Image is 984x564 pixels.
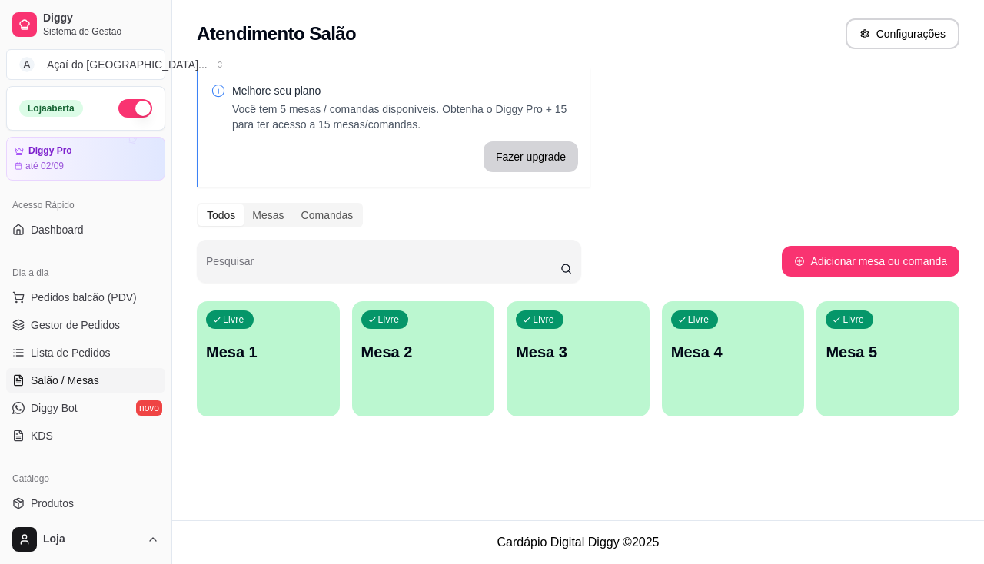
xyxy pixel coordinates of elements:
input: Pesquisar [206,260,560,275]
p: Melhore seu plano [232,83,578,98]
p: Livre [533,314,554,326]
span: Salão / Mesas [31,373,99,388]
p: Mesa 1 [206,341,331,363]
p: Livre [688,314,710,326]
a: DiggySistema de Gestão [6,6,165,43]
span: Produtos [31,496,74,511]
p: Mesa 4 [671,341,796,363]
a: Produtos [6,491,165,516]
p: Mesa 3 [516,341,640,363]
span: Diggy Bot [31,400,78,416]
button: LivreMesa 1 [197,301,340,416]
span: Gestor de Pedidos [31,317,120,333]
div: Comandas [293,204,362,226]
div: Mesas [244,204,292,226]
a: KDS [6,423,165,448]
span: Diggy [43,12,159,25]
span: Loja [43,532,141,546]
a: Diggy Botnovo [6,396,165,420]
article: Diggy Pro [28,145,72,157]
button: LivreMesa 2 [352,301,495,416]
button: Configurações [846,18,959,49]
footer: Cardápio Digital Diggy © 2025 [172,520,984,564]
span: Lista de Pedidos [31,345,111,360]
p: Livre [223,314,244,326]
span: Pedidos balcão (PDV) [31,290,137,305]
article: até 02/09 [25,160,64,172]
button: Select a team [6,49,165,80]
div: Acesso Rápido [6,193,165,217]
a: Dashboard [6,217,165,242]
p: Você tem 5 mesas / comandas disponíveis. Obtenha o Diggy Pro + 15 para ter acesso a 15 mesas/coma... [232,101,578,132]
div: Dia a dia [6,260,165,285]
button: Adicionar mesa ou comanda [782,246,959,277]
div: Açaí do [GEOGRAPHIC_DATA] ... [47,57,208,72]
div: Todos [198,204,244,226]
a: Lista de Pedidos [6,340,165,365]
span: A [19,57,35,72]
p: Livre [843,314,864,326]
a: Diggy Proaté 02/09 [6,137,165,181]
button: Pedidos balcão (PDV) [6,285,165,310]
button: LivreMesa 5 [816,301,959,416]
a: Gestor de Pedidos [6,313,165,337]
span: Dashboard [31,222,84,237]
button: LivreMesa 3 [507,301,650,416]
a: Salão / Mesas [6,368,165,393]
div: Catálogo [6,466,165,491]
span: KDS [31,428,53,443]
p: Mesa 5 [826,341,950,363]
div: Loja aberta [19,100,83,117]
p: Mesa 2 [361,341,486,363]
h2: Atendimento Salão [197,22,356,46]
button: Alterar Status [118,99,152,118]
span: Sistema de Gestão [43,25,159,38]
button: LivreMesa 4 [662,301,805,416]
p: Livre [378,314,400,326]
button: Loja [6,521,165,558]
button: Fazer upgrade [484,141,578,172]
